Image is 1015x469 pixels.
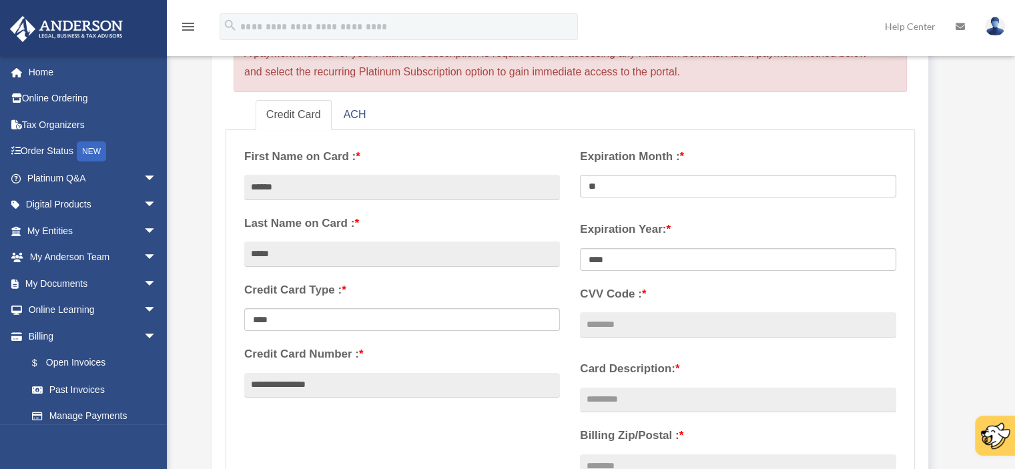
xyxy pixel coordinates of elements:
[6,16,127,42] img: Anderson Advisors Platinum Portal
[985,17,1005,36] img: User Pic
[234,33,907,92] div: A payment method for your Platinum Subscription is required before accessing any Platinum benefit...
[19,350,177,377] a: $Open Invoices
[77,141,106,161] div: NEW
[244,280,560,300] label: Credit Card Type :
[9,270,177,297] a: My Documentsarrow_drop_down
[19,376,177,403] a: Past Invoices
[19,403,170,430] a: Manage Payments
[580,426,896,446] label: Billing Zip/Postal :
[9,217,177,244] a: My Entitiesarrow_drop_down
[9,138,177,165] a: Order StatusNEW
[143,244,170,272] span: arrow_drop_down
[580,147,896,167] label: Expiration Month :
[9,111,177,138] a: Tax Organizers
[180,19,196,35] i: menu
[580,219,896,240] label: Expiration Year:
[9,59,177,85] a: Home
[143,217,170,245] span: arrow_drop_down
[580,284,896,304] label: CVV Code :
[9,165,177,191] a: Platinum Q&Aarrow_drop_down
[143,323,170,350] span: arrow_drop_down
[333,100,377,130] a: ACH
[143,165,170,192] span: arrow_drop_down
[9,244,177,271] a: My Anderson Teamarrow_drop_down
[244,344,560,364] label: Credit Card Number :
[143,297,170,324] span: arrow_drop_down
[223,18,238,33] i: search
[180,23,196,35] a: menu
[9,323,177,350] a: Billingarrow_drop_down
[256,100,332,130] a: Credit Card
[9,191,177,218] a: Digital Productsarrow_drop_down
[143,270,170,298] span: arrow_drop_down
[888,43,897,57] button: Close
[9,297,177,324] a: Online Learningarrow_drop_down
[39,355,46,372] span: $
[9,85,177,112] a: Online Ordering
[244,213,560,233] label: Last Name on Card :
[244,147,560,167] label: First Name on Card :
[143,191,170,219] span: arrow_drop_down
[580,359,896,379] label: Card Description:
